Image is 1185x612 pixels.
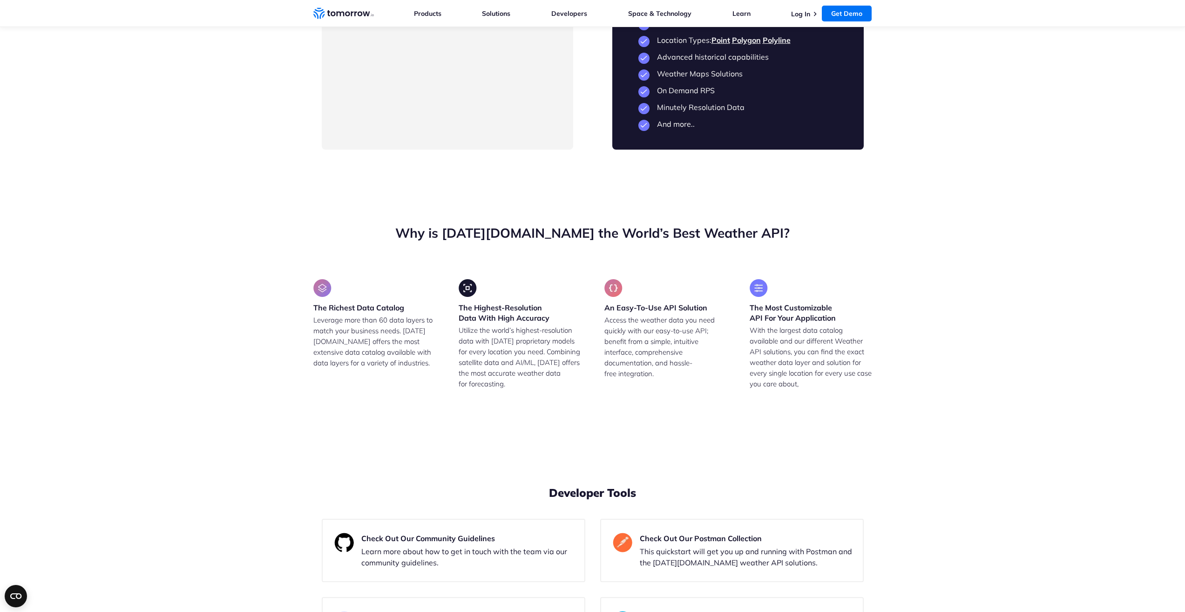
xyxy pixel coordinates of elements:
a: Point [711,35,730,45]
p: Utilize the world’s highest-resolution data with [DATE] proprietary models for every location you... [459,325,581,411]
a: Polyline [763,35,791,45]
a: Developers [551,9,587,18]
a: Products [414,9,441,18]
li: On Demand RPS [638,86,838,95]
p: Leverage more than 60 data layers to match your business needs. [DATE][DOMAIN_NAME] offers the mo... [313,315,436,368]
h2: Why is [DATE][DOMAIN_NAME] the World’s Best Weather API? [313,224,872,242]
a: Polygon [732,35,761,45]
button: Open CMP widget [5,585,27,607]
h3: The Most Customizable API For Your Application [750,303,872,323]
h3: The Highest-Resolution Data With High Accuracy [459,303,581,323]
a: Check Out Our Postman Collection This quickstart will get you up and running with Postman and the... [600,519,864,582]
a: Learn [732,9,751,18]
h2: Developer Tools [322,485,864,500]
a: Log In [791,10,810,18]
p: Access the weather data you need quickly with our easy-to-use API; benefit from a simple, intuiti... [604,315,727,379]
a: Check Out Our Community Guidelines Learn more about how to get in touch with the team via our com... [322,519,585,582]
h3: Check Out Our Community Guidelines [361,533,577,544]
li: And more.. [638,119,838,129]
a: Get Demo [822,6,872,21]
li: Advanced historical capabilities [638,52,838,62]
a: Home link [313,7,374,21]
li: Location Types: [638,35,838,45]
h3: An Easy-To-Use API Solution [604,303,707,313]
li: Weather Maps Solutions [638,69,838,78]
h3: The Richest Data Catalog [313,303,404,313]
p: Learn more about how to get in touch with the team via our community guidelines. [361,546,577,568]
li: Minutely Resolution Data [638,103,838,112]
p: This quickstart will get you up and running with Postman and the [DATE][DOMAIN_NAME] weather API ... [640,546,856,568]
a: Space & Technology [628,9,691,18]
a: Solutions [482,9,510,18]
p: With the largest data catalog available and our different Weather API solutions, you can find the... [750,325,872,389]
h3: Check Out Our Postman Collection [640,533,856,544]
